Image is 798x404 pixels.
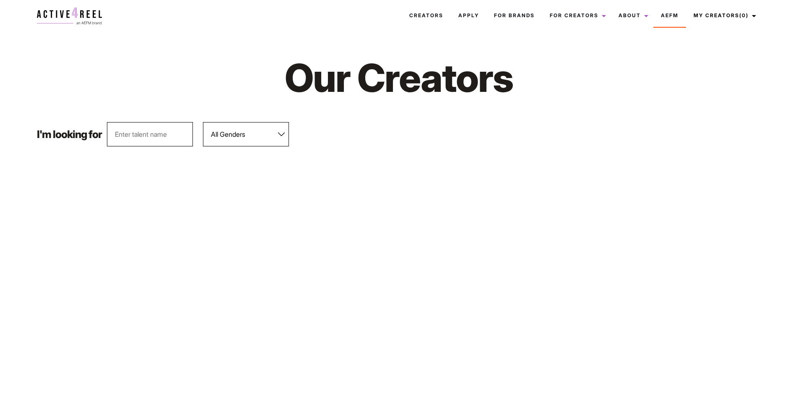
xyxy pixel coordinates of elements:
img: a4r-logo.svg [37,8,102,24]
a: For Creators [542,4,611,27]
a: About [611,4,653,27]
span: (0) [739,12,749,18]
a: For Brands [486,4,542,27]
input: Enter talent name [107,122,193,146]
h1: Our Creators [190,54,608,102]
p: I'm looking for [37,129,102,140]
a: Apply [451,4,486,27]
a: My Creators(0) [686,4,761,27]
a: AEFM [653,4,686,27]
a: Creators [402,4,451,27]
